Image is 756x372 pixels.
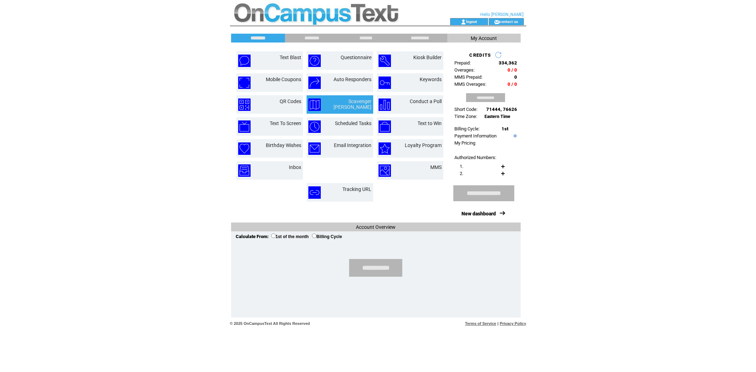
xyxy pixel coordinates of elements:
img: kiosk-builder.png [379,55,391,67]
a: Conduct a Poll [410,98,442,104]
img: mms.png [379,164,391,177]
img: tracking-url.png [308,186,321,199]
a: contact us [499,19,518,24]
span: 0 [514,74,517,80]
img: scavenger-hunt.png [308,98,321,111]
span: Billing Cycle: [454,126,480,131]
img: auto-responders.png [308,77,321,89]
img: text-to-screen.png [238,120,251,133]
a: Privacy Policy [500,321,526,326]
a: Loyalty Program [405,142,442,148]
a: Text Blast [280,55,301,60]
a: Tracking URL [342,186,371,192]
span: © 2025 OnCampusText All Rights Reserved [230,321,310,326]
span: 0 / 0 [508,81,517,87]
label: Billing Cycle [312,234,342,239]
a: Scavenger [PERSON_NAME] [334,98,371,110]
span: Prepaid: [454,60,471,66]
span: 0 / 0 [508,67,517,73]
a: QR Codes [280,98,301,104]
span: 1. [460,164,463,169]
input: 1st of the month [271,233,276,238]
a: Kiosk Builder [413,55,442,60]
a: logout [466,19,477,24]
img: conduct-a-poll.png [379,98,391,111]
span: 1st [502,126,508,131]
a: Auto Responders [334,77,371,82]
span: 71444, 76626 [486,107,517,112]
img: questionnaire.png [308,55,321,67]
img: text-to-win.png [379,120,391,133]
a: Email Integration [334,142,371,148]
img: loyalty-program.png [379,142,391,155]
span: Authorized Numbers: [454,155,496,160]
img: mobile-coupons.png [238,77,251,89]
span: Time Zone: [454,114,477,119]
a: MMS [430,164,442,170]
a: Questionnaire [341,55,371,60]
span: CREDITS [469,52,491,58]
span: 2. [460,171,463,176]
span: Hello [PERSON_NAME] [480,12,523,17]
img: birthday-wishes.png [238,142,251,155]
a: Keywords [420,77,442,82]
a: Text to Win [418,120,442,126]
a: Payment Information [454,133,497,139]
a: Mobile Coupons [266,77,301,82]
a: Scheduled Tasks [335,120,371,126]
span: | [497,321,498,326]
img: account_icon.gif [461,19,466,25]
a: My Pricing [454,140,475,146]
a: Inbox [289,164,301,170]
img: keywords.png [379,77,391,89]
img: help.gif [512,134,517,137]
span: Calculate From: [236,234,269,239]
img: contact_us_icon.gif [494,19,499,25]
a: Terms of Service [465,321,496,326]
img: email-integration.png [308,142,321,155]
a: Birthday Wishes [266,142,301,148]
img: scheduled-tasks.png [308,120,321,133]
span: 334,362 [499,60,517,66]
img: inbox.png [238,164,251,177]
span: My Account [471,35,497,41]
a: New dashboard [461,211,496,216]
span: Eastern Time [485,114,510,119]
span: MMS Prepaid: [454,74,482,80]
span: MMS Overages: [454,81,486,87]
span: Account Overview [356,224,396,230]
span: Overages: [454,67,475,73]
input: Billing Cycle [312,233,317,238]
img: qr-codes.png [238,98,251,111]
span: Short Code: [454,107,477,112]
img: text-blast.png [238,55,251,67]
label: 1st of the month [271,234,309,239]
a: Text To Screen [270,120,301,126]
